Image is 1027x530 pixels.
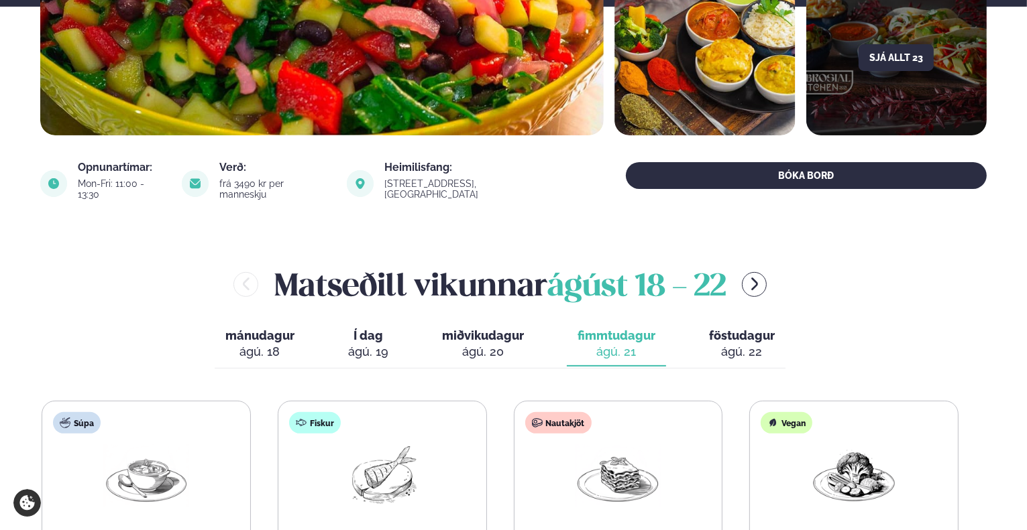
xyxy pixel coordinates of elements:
div: frá 3490 kr per manneskju [219,178,331,200]
a: Cookie settings [13,489,41,517]
span: mánudagur [225,328,294,342]
button: Sjá allt 23 [859,44,934,71]
button: föstudagur ágú. 22 [698,322,786,367]
div: Nautakjöt [525,412,592,434]
img: beef.svg [532,417,543,428]
button: Í dag ágú. 19 [337,322,399,367]
img: image alt [40,170,67,197]
div: ágú. 18 [225,344,294,360]
span: ágúst 18 - 22 [547,273,726,302]
div: Súpa [53,412,101,434]
button: menu-btn-left [233,272,258,297]
div: ágú. 21 [578,344,655,360]
div: Verð: [219,162,331,173]
div: ágú. 20 [442,344,524,360]
div: Fiskur [289,412,341,434]
div: Vegan [761,412,812,434]
img: Vegan.svg [767,417,778,428]
button: menu-btn-right [742,272,767,297]
span: Í dag [348,328,388,344]
button: BÓKA BORÐ [626,162,987,189]
div: ágú. 19 [348,344,388,360]
h2: Matseðill vikunnar [274,263,726,306]
img: image alt [347,170,374,197]
div: Heimilisfang: [384,162,569,173]
div: [STREET_ADDRESS], [GEOGRAPHIC_DATA] [384,178,569,200]
img: Fish.png [339,444,425,506]
img: Lasagna.png [575,444,661,507]
button: mánudagur ágú. 18 [215,322,305,367]
img: Soup.png [103,444,189,507]
img: image alt [182,170,209,197]
img: soup.svg [60,417,70,428]
img: fish.svg [296,417,307,428]
img: Vegan.png [811,444,897,507]
button: miðvikudagur ágú. 20 [431,322,535,367]
a: link [384,186,569,202]
div: Mon-Fri: 11:00 - 13:30 [78,178,166,200]
div: Opnunartímar: [78,162,166,173]
div: ágú. 22 [709,344,775,360]
span: föstudagur [709,328,775,342]
span: miðvikudagur [442,328,524,342]
button: fimmtudagur ágú. 21 [567,322,666,367]
span: fimmtudagur [578,328,655,342]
